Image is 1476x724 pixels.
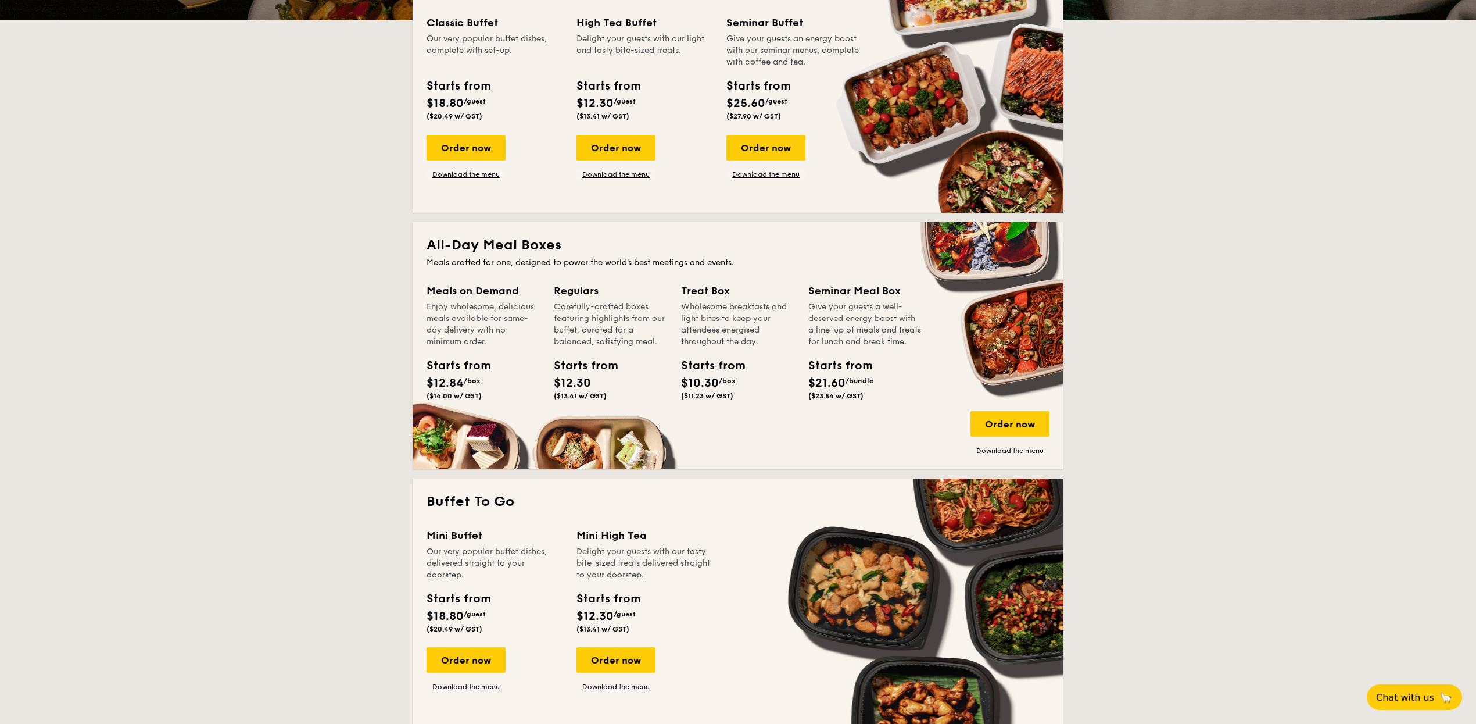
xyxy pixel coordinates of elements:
span: $12.30 [576,97,614,110]
span: ($20.49 w/ GST) [427,112,482,120]
span: ($23.54 w/ GST) [808,392,864,400]
div: Starts from [576,77,640,95]
span: $25.60 [726,97,765,110]
span: ($13.41 w/ GST) [576,112,629,120]
a: Download the menu [427,170,506,179]
div: Starts from [427,357,479,375]
div: Carefully-crafted boxes featuring highlights from our buffet, curated for a balanced, satisfying ... [554,301,667,348]
div: Give your guests an energy boost with our seminar menus, complete with coffee and tea. [726,33,862,68]
div: High Tea Buffet [576,15,712,31]
div: Give your guests a well-deserved energy boost with a line-up of meals and treats for lunch and br... [808,301,922,348]
button: Chat with us🦙 [1367,684,1462,710]
div: Meals on Demand [427,283,540,299]
div: Our very popular buffet dishes, complete with set-up. [427,33,563,68]
div: Seminar Meal Box [808,283,922,299]
div: Starts from [554,357,606,375]
div: Treat Box [681,283,794,299]
div: Seminar Buffet [726,15,862,31]
a: Download the menu [726,170,805,179]
div: Enjoy wholesome, delicious meals available for same-day delivery with no minimum order. [427,301,540,348]
div: Starts from [576,590,640,608]
span: ($27.90 w/ GST) [726,112,781,120]
div: Starts from [427,590,490,608]
span: Chat with us [1376,692,1434,703]
span: ($13.41 w/ GST) [576,625,629,633]
span: $10.30 [681,376,719,390]
span: ($14.00 w/ GST) [427,392,482,400]
a: Download the menu [576,170,655,179]
span: $12.30 [576,609,614,623]
div: Regulars [554,283,667,299]
span: 🦙 [1439,691,1453,704]
div: Starts from [427,77,490,95]
a: Download the menu [427,682,506,691]
span: $21.60 [808,376,846,390]
div: Classic Buffet [427,15,563,31]
div: Order now [726,135,805,161]
span: ($13.41 w/ GST) [554,392,607,400]
span: /guest [464,610,486,618]
span: $12.84 [427,376,464,390]
div: Delight your guests with our light and tasty bite-sized treats. [576,33,712,68]
div: Order now [576,647,655,673]
span: ($20.49 w/ GST) [427,625,482,633]
a: Download the menu [970,446,1049,455]
div: Delight your guests with our tasty bite-sized treats delivered straight to your doorstep. [576,546,712,581]
div: Starts from [808,357,861,375]
div: Starts from [726,77,790,95]
div: Order now [970,411,1049,437]
h2: Buffet To Go [427,493,1049,511]
h2: All-Day Meal Boxes [427,236,1049,255]
div: Meals crafted for one, designed to power the world's best meetings and events. [427,257,1049,269]
span: /bundle [846,377,873,385]
span: $18.80 [427,97,464,110]
div: Starts from [681,357,733,375]
div: Our very popular buffet dishes, delivered straight to your doorstep. [427,546,563,581]
div: Wholesome breakfasts and light bites to keep your attendees energised throughout the day. [681,301,794,348]
div: Mini Buffet [427,527,563,544]
span: /guest [614,610,636,618]
div: Order now [427,135,506,161]
div: Order now [576,135,655,161]
span: ($11.23 w/ GST) [681,392,733,400]
span: $12.30 [554,376,591,390]
span: /guest [464,97,486,105]
div: Order now [427,647,506,673]
span: /guest [614,97,636,105]
span: /guest [765,97,787,105]
div: Mini High Tea [576,527,712,544]
span: $18.80 [427,609,464,623]
a: Download the menu [576,682,655,691]
span: /box [464,377,481,385]
span: /box [719,377,736,385]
